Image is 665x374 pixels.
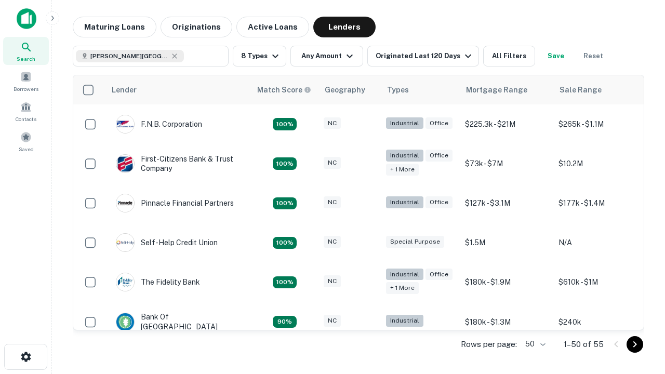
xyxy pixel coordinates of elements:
div: Bank Of [GEOGRAPHIC_DATA] [116,312,241,331]
div: Industrial [386,269,423,280]
div: Matching Properties: 8, hasApolloMatch: undefined [273,316,297,328]
div: Matching Properties: 11, hasApolloMatch: undefined [273,237,297,249]
button: Lenders [313,17,376,37]
div: Sale Range [560,84,602,96]
div: Matching Properties: 9, hasApolloMatch: undefined [273,118,297,130]
div: Matching Properties: 10, hasApolloMatch: undefined [273,157,297,170]
img: picture [116,234,134,251]
div: Industrial [386,117,423,129]
div: + 1 more [386,282,419,294]
button: 8 Types [233,46,286,66]
div: Lender [112,84,137,96]
button: All Filters [483,46,535,66]
button: Reset [577,46,610,66]
button: Go to next page [627,336,643,353]
div: Industrial [386,315,423,327]
div: The Fidelity Bank [116,273,200,291]
span: Search [17,55,35,63]
div: NC [324,315,341,327]
div: Capitalize uses an advanced AI algorithm to match your search with the best lender. The match sco... [257,84,311,96]
td: $10.2M [553,144,647,183]
div: NC [324,236,341,248]
button: Active Loans [236,17,309,37]
div: NC [324,117,341,129]
div: + 1 more [386,164,419,176]
div: Pinnacle Financial Partners [116,194,234,212]
th: Sale Range [553,75,647,104]
div: Mortgage Range [466,84,527,96]
button: Any Amount [290,46,363,66]
h6: Match Score [257,84,309,96]
div: NC [324,157,341,169]
span: Contacts [16,115,36,123]
th: Mortgage Range [460,75,553,104]
p: 1–50 of 55 [564,338,604,351]
img: picture [116,194,134,212]
div: 50 [521,337,547,352]
img: picture [116,115,134,133]
div: Office [425,196,453,208]
button: Save your search to get updates of matches that match your search criteria. [539,46,573,66]
div: NC [324,196,341,208]
a: Contacts [3,97,49,125]
td: $180k - $1.3M [460,302,553,341]
th: Capitalize uses an advanced AI algorithm to match your search with the best lender. The match sco... [251,75,318,104]
th: Geography [318,75,381,104]
div: Industrial [386,150,423,162]
div: Special Purpose [386,236,444,248]
div: Geography [325,84,365,96]
div: Office [425,117,453,129]
div: Matching Properties: 16, hasApolloMatch: undefined [273,197,297,210]
td: $177k - $1.4M [553,183,647,223]
div: NC [324,275,341,287]
td: $610k - $1M [553,262,647,302]
a: Search [3,37,49,65]
td: $240k [553,302,647,341]
span: Borrowers [14,85,38,93]
iframe: Chat Widget [613,291,665,341]
div: Matching Properties: 13, hasApolloMatch: undefined [273,276,297,289]
td: $127k - $3.1M [460,183,553,223]
th: Types [381,75,460,104]
div: Office [425,269,453,280]
img: picture [116,313,134,331]
div: First-citizens Bank & Trust Company [116,154,241,173]
img: picture [116,155,134,172]
span: Saved [19,145,34,153]
td: $73k - $7M [460,144,553,183]
div: Originated Last 120 Days [376,50,474,62]
button: Originations [161,17,232,37]
div: Types [387,84,409,96]
a: Saved [3,127,49,155]
div: Self-help Credit Union [116,233,218,252]
td: $180k - $1.9M [460,262,553,302]
td: $225.3k - $21M [460,104,553,144]
td: $1.5M [460,223,553,262]
div: Office [425,150,453,162]
img: picture [116,273,134,291]
button: Originated Last 120 Days [367,46,479,66]
span: [PERSON_NAME][GEOGRAPHIC_DATA], [GEOGRAPHIC_DATA] [90,51,168,61]
img: capitalize-icon.png [17,8,36,29]
td: N/A [553,223,647,262]
th: Lender [105,75,251,104]
a: Borrowers [3,67,49,95]
div: F.n.b. Corporation [116,115,202,133]
td: $265k - $1.1M [553,104,647,144]
p: Rows per page: [461,338,517,351]
button: Maturing Loans [73,17,156,37]
div: Industrial [386,196,423,208]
